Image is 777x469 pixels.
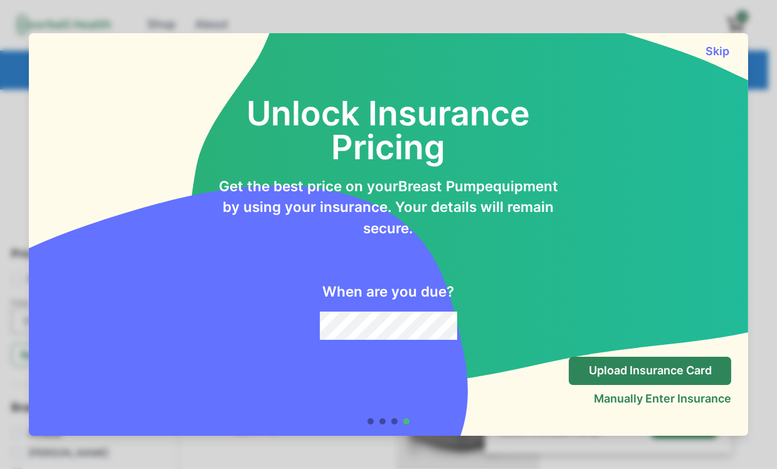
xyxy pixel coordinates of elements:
[217,63,560,164] h2: Unlock Insurance Pricing
[589,364,712,377] p: Upload Insurance Card
[323,283,455,300] h2: When are you due?
[217,176,560,239] p: Get the best price on your Breast Pump equipment by using your insurance. Your details will remai...
[703,45,731,58] button: Skip
[569,357,731,385] button: Upload Insurance Card
[594,392,731,405] button: Manually Enter Insurance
